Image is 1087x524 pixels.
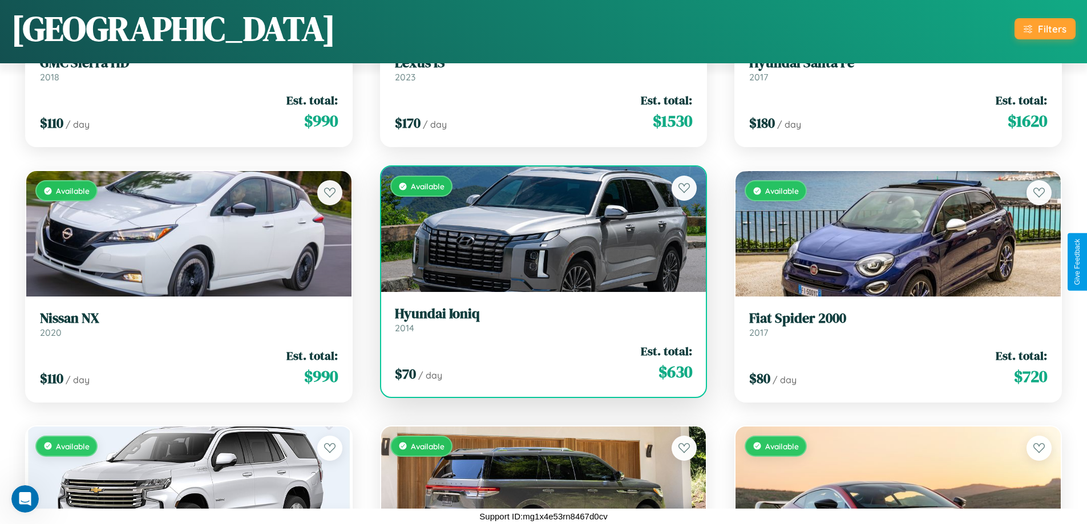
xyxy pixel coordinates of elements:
span: $ 630 [658,360,692,383]
h3: GMC Sierra HD [40,55,338,71]
p: Support ID: mg1x4e53rn8467d0cv [479,509,607,524]
span: $ 1620 [1008,109,1047,132]
button: Filters [1015,18,1076,39]
h3: Hyundai Santa Fe [749,55,1047,71]
span: Available [765,186,799,196]
span: / day [66,374,90,385]
span: / day [773,374,797,385]
span: 2018 [40,71,59,83]
span: Available [765,441,799,451]
span: Est. total: [641,92,692,108]
h3: Lexus IS [395,55,693,71]
h3: Fiat Spider 2000 [749,310,1047,327]
span: Est. total: [996,92,1047,108]
span: $ 180 [749,113,775,132]
span: Est. total: [286,92,338,108]
span: $ 80 [749,369,770,388]
span: Available [411,441,445,451]
span: 2023 [395,71,415,83]
span: 2014 [395,322,414,334]
span: Est. total: [286,347,338,364]
a: Fiat Spider 20002017 [749,310,1047,338]
span: $ 70 [395,364,416,383]
h3: Hyundai Ioniq [395,306,693,322]
span: $ 990 [304,109,338,132]
a: Hyundai Ioniq2014 [395,306,693,334]
span: $ 720 [1014,365,1047,388]
h3: Nissan NX [40,310,338,327]
span: $ 110 [40,369,63,388]
span: $ 170 [395,113,421,132]
span: $ 990 [304,365,338,388]
span: / day [777,119,801,130]
div: Give Feedback [1073,239,1081,285]
span: 2017 [749,327,768,338]
span: Est. total: [641,343,692,359]
a: Lexus IS2023 [395,55,693,83]
a: Nissan NX2020 [40,310,338,338]
div: Filters [1038,23,1066,35]
h1: [GEOGRAPHIC_DATA] [11,5,336,52]
span: 2020 [40,327,62,338]
span: Est. total: [996,347,1047,364]
span: $ 1530 [653,109,692,132]
span: Available [56,186,90,196]
a: GMC Sierra HD2018 [40,55,338,83]
iframe: Intercom live chat [11,485,39,513]
span: 2017 [749,71,768,83]
a: Hyundai Santa Fe2017 [749,55,1047,83]
span: Available [411,181,445,191]
span: $ 110 [40,113,63,132]
span: / day [423,119,447,130]
span: Available [56,441,90,451]
span: / day [66,119,90,130]
span: / day [418,369,442,381]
